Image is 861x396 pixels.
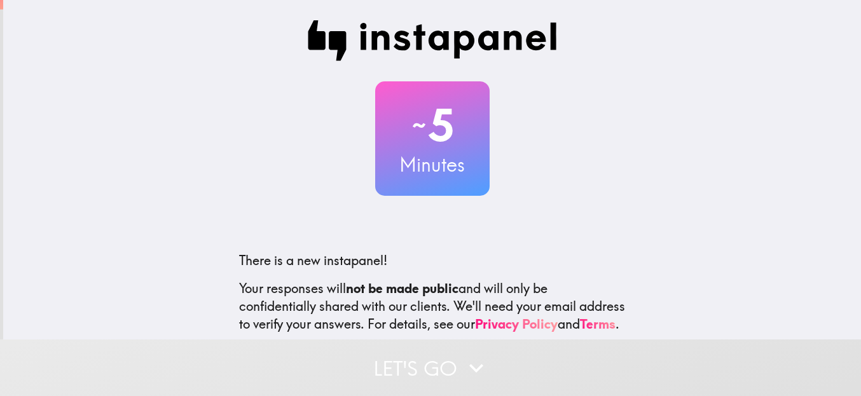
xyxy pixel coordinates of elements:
span: There is a new instapanel! [239,252,387,268]
img: Instapanel [308,20,557,61]
p: Your responses will and will only be confidentially shared with our clients. We'll need your emai... [239,280,626,333]
h3: Minutes [375,151,490,178]
span: ~ [410,106,428,144]
h2: 5 [375,99,490,151]
a: Terms [580,316,616,332]
a: Privacy Policy [475,316,558,332]
b: not be made public [346,280,458,296]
